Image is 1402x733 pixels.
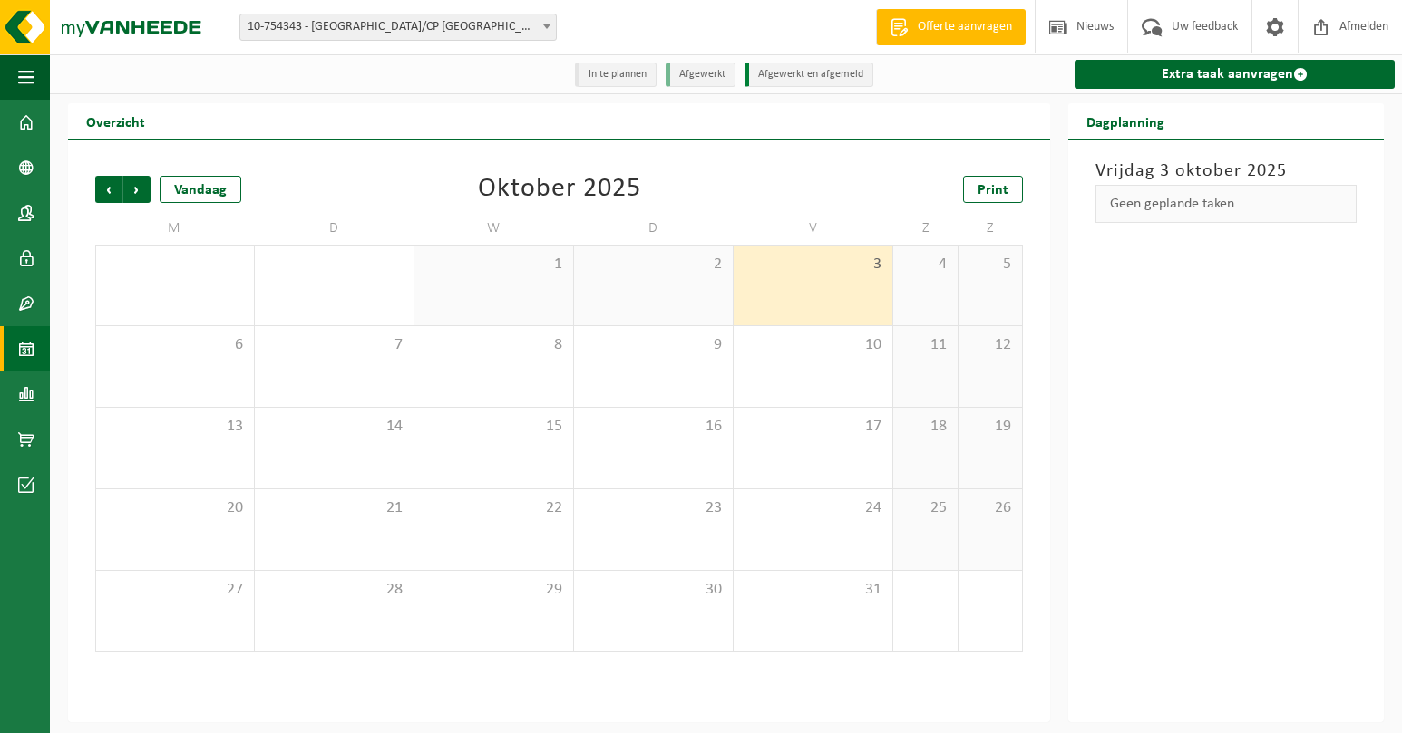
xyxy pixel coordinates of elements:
span: 28 [264,580,404,600]
td: D [574,212,734,245]
span: 22 [424,498,564,518]
td: M [95,212,255,245]
span: 18 [902,417,949,437]
span: 23 [583,498,724,518]
span: 2 [583,255,724,275]
td: V [734,212,893,245]
span: 27 [105,580,245,600]
li: Afgewerkt [666,63,735,87]
div: Oktober 2025 [478,176,641,203]
h3: Vrijdag 3 oktober 2025 [1095,158,1357,185]
span: 4 [902,255,949,275]
span: 21 [264,498,404,518]
span: 7 [264,335,404,355]
a: Print [963,176,1023,203]
span: 10-754343 - MIWA/CP NIEUWKERKEN-WAAS - NIEUWKERKEN-WAAS [240,14,556,40]
span: 25 [902,498,949,518]
span: 10-754343 - MIWA/CP NIEUWKERKEN-WAAS - NIEUWKERKEN-WAAS [239,14,557,41]
span: Print [978,183,1008,198]
a: Extra taak aanvragen [1075,60,1395,89]
span: 11 [902,335,949,355]
span: 15 [424,417,564,437]
td: Z [959,212,1024,245]
span: 6 [105,335,245,355]
div: Geen geplande taken [1095,185,1357,223]
td: Z [893,212,959,245]
h2: Dagplanning [1068,103,1183,139]
span: 3 [743,255,883,275]
span: 20 [105,498,245,518]
span: 29 [424,580,564,600]
div: Vandaag [160,176,241,203]
td: D [255,212,414,245]
span: 24 [743,498,883,518]
span: Vorige [95,176,122,203]
span: 14 [264,417,404,437]
span: 12 [968,335,1014,355]
span: 16 [583,417,724,437]
span: 8 [424,335,564,355]
li: Afgewerkt en afgemeld [745,63,873,87]
li: In te plannen [575,63,657,87]
h2: Overzicht [68,103,163,139]
span: 19 [968,417,1014,437]
span: 26 [968,498,1014,518]
span: 31 [743,580,883,600]
span: Volgende [123,176,151,203]
a: Offerte aanvragen [876,9,1026,45]
span: Offerte aanvragen [913,18,1017,36]
span: 13 [105,417,245,437]
span: 30 [583,580,724,600]
span: 9 [583,335,724,355]
span: 5 [968,255,1014,275]
span: 10 [743,335,883,355]
td: W [414,212,574,245]
span: 17 [743,417,883,437]
span: 1 [424,255,564,275]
